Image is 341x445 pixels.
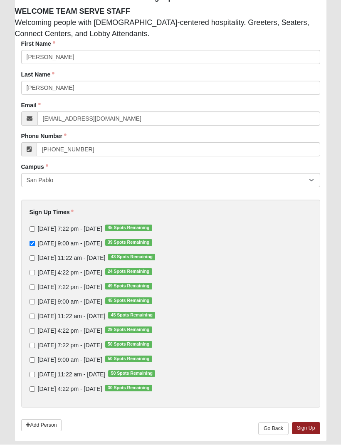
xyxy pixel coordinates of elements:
[21,132,67,141] label: Phone Number
[15,7,130,16] strong: WELCOME TEAM SERVE STAFF
[38,284,102,291] span: [DATE] 7:22 pm - [DATE]
[105,240,152,246] span: 39 Spots Remaining
[105,327,152,334] span: 29 Spots Remaining
[108,312,155,319] span: 45 Spots Remaining
[292,423,320,435] a: Sign Up
[30,343,35,349] input: [DATE] 7:22 pm - [DATE]50 Spots Remaining
[30,314,35,319] input: [DATE] 11:22 am - [DATE]45 Spots Remaining
[21,420,62,432] a: Add Person
[30,372,35,378] input: [DATE] 11:22 am - [DATE]50 Spots Remaining
[21,101,41,110] label: Email
[38,386,102,393] span: [DATE] 4:22 pm - [DATE]
[105,385,152,392] span: 30 Spots Remaining
[38,313,106,320] span: [DATE] 11:22 am - [DATE]
[30,208,74,217] label: Sign Up Times
[105,356,152,363] span: 50 Spots Remaining
[30,358,35,363] input: [DATE] 9:00 am - [DATE]50 Spots Remaining
[38,255,106,262] span: [DATE] 11:22 am - [DATE]
[30,329,35,334] input: [DATE] 4:22 pm - [DATE]29 Spots Remaining
[38,357,102,363] span: [DATE] 9:00 am - [DATE]
[30,227,35,232] input: [DATE] 7:22 pm - [DATE]45 Spots Remaining
[38,371,106,378] span: [DATE] 11:22 am - [DATE]
[30,270,35,276] input: [DATE] 4:22 pm - [DATE]24 Spots Remaining
[105,269,152,275] span: 24 Spots Remaining
[9,6,333,40] div: Welcoming people with [DEMOGRAPHIC_DATA]-centered hospitality. Greeters, Seaters, Connect Centers...
[258,423,289,435] a: Go Back
[30,241,35,247] input: [DATE] 9:00 am - [DATE]39 Spots Remaining
[108,371,155,377] span: 50 Spots Remaining
[38,240,102,247] span: [DATE] 9:00 am - [DATE]
[30,285,35,290] input: [DATE] 7:22 pm - [DATE]49 Spots Remaining
[38,328,102,334] span: [DATE] 4:22 pm - [DATE]
[108,254,155,261] span: 43 Spots Remaining
[38,299,102,305] span: [DATE] 9:00 am - [DATE]
[105,341,152,348] span: 50 Spots Remaining
[30,299,35,305] input: [DATE] 9:00 am - [DATE]45 Spots Remaining
[21,40,55,48] label: First Name
[30,387,35,392] input: [DATE] 4:22 pm - [DATE]30 Spots Remaining
[21,71,55,79] label: Last Name
[21,163,48,171] label: Campus
[38,269,102,276] span: [DATE] 4:22 pm - [DATE]
[105,225,152,232] span: 45 Spots Remaining
[105,298,152,304] span: 45 Spots Remaining
[30,256,35,261] input: [DATE] 11:22 am - [DATE]43 Spots Remaining
[38,226,102,232] span: [DATE] 7:22 pm - [DATE]
[105,283,152,290] span: 49 Spots Remaining
[38,342,102,349] span: [DATE] 7:22 pm - [DATE]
